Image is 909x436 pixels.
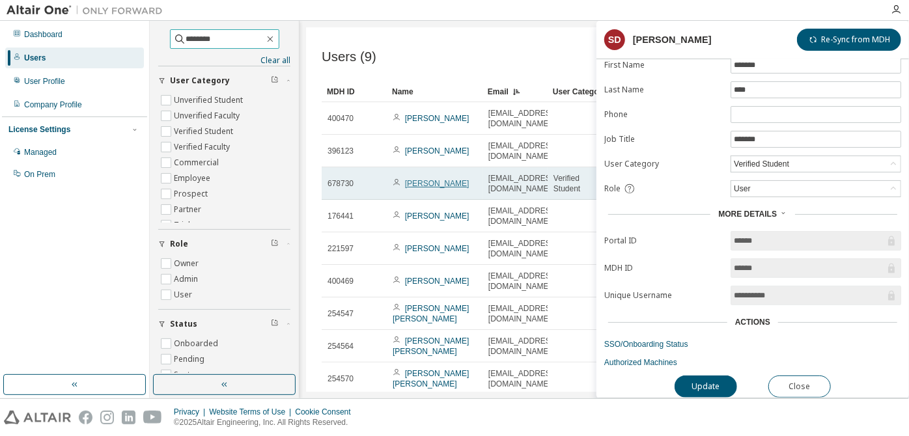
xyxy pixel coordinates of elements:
a: [PERSON_NAME] [405,146,469,156]
span: 221597 [328,243,354,254]
span: 400469 [328,276,354,286]
a: [PERSON_NAME] [PERSON_NAME] [393,336,469,356]
a: [PERSON_NAME] [405,211,469,221]
p: © 2025 Altair Engineering, Inc. All Rights Reserved. [174,417,359,428]
img: facebook.svg [79,411,92,424]
label: Last Name [604,85,723,95]
div: Company Profile [24,100,82,110]
a: SSO/Onboarding Status [604,339,901,349]
label: Onboarded [174,336,221,351]
div: User [731,181,901,197]
span: [EMAIL_ADDRESS][DOMAIN_NAME] [488,141,558,161]
span: Users (9) [322,49,376,64]
span: Role [604,184,621,194]
label: Job Title [604,134,723,144]
a: [PERSON_NAME] [PERSON_NAME] [393,369,469,388]
span: [EMAIL_ADDRESS][DOMAIN_NAME] [488,206,558,226]
label: MDH ID [604,263,723,273]
label: Sent [174,367,193,383]
label: Pending [174,351,207,367]
span: [EMAIL_ADDRESS][DOMAIN_NAME] [488,108,558,129]
span: Clear filter [271,319,279,329]
span: 254564 [328,341,354,351]
div: License Settings [8,124,70,135]
a: [PERSON_NAME] [405,277,469,286]
label: Verified Student [174,124,236,139]
div: Verified Student [731,156,901,172]
span: [EMAIL_ADDRESS][DOMAIN_NAME] [488,271,558,292]
div: SD [604,29,625,50]
span: More Details [718,210,777,219]
label: Commercial [174,155,221,170]
div: User Category [553,81,608,102]
div: Users [24,53,46,63]
span: Role [170,239,188,249]
label: User Category [604,159,723,169]
span: 176441 [328,211,354,221]
div: User Profile [24,76,65,87]
span: [EMAIL_ADDRESS][DOMAIN_NAME] [488,238,558,259]
span: [EMAIL_ADDRESS][DOMAIN_NAME] [488,368,558,389]
span: 254570 [328,374,354,384]
div: User [732,182,752,196]
a: [PERSON_NAME] [405,244,469,253]
div: Managed [24,147,57,157]
label: Admin [174,271,201,287]
label: User [174,287,195,303]
div: [PERSON_NAME] [633,34,712,45]
label: Trial [174,217,193,233]
span: 400470 [328,113,354,124]
button: Role [158,230,290,258]
a: [PERSON_NAME] [405,179,469,188]
label: Phone [604,109,723,120]
label: Employee [174,170,213,186]
img: Altair One [7,4,169,17]
button: Update [675,375,737,398]
button: Status [158,310,290,338]
span: Status [170,319,197,329]
span: 678730 [328,178,354,189]
div: MDH ID [327,81,382,102]
img: instagram.svg [100,411,114,424]
a: [PERSON_NAME] [405,114,469,123]
div: Email [488,81,542,102]
button: Close [768,375,831,398]
div: Cookie Consent [295,407,358,417]
button: User Category [158,66,290,95]
span: [EMAIL_ADDRESS][DOMAIN_NAME] [488,303,558,324]
span: Clear filter [271,239,279,249]
a: [PERSON_NAME] [PERSON_NAME] [393,304,469,323]
img: linkedin.svg [122,411,135,424]
img: youtube.svg [143,411,162,424]
span: [EMAIL_ADDRESS][DOMAIN_NAME] [488,173,558,194]
a: Authorized Machines [604,357,901,368]
img: altair_logo.svg [4,411,71,424]
span: Verified Student [553,173,607,194]
label: First Name [604,60,723,70]
label: Partner [174,202,204,217]
div: Dashboard [24,29,63,40]
label: Unverified Student [174,92,245,108]
div: Privacy [174,407,209,417]
span: User Category [170,75,230,86]
label: Unverified Faculty [174,108,242,124]
label: Owner [174,256,201,271]
span: 396123 [328,146,354,156]
div: Name [392,81,477,102]
div: Website Terms of Use [209,407,295,417]
label: Portal ID [604,236,723,246]
span: 254547 [328,308,354,319]
button: Re-Sync from MDH [797,29,901,51]
div: On Prem [24,169,55,180]
div: Actions [735,317,770,327]
a: Clear all [158,55,290,66]
span: Clear filter [271,75,279,86]
label: Prospect [174,186,210,202]
label: Verified Faculty [174,139,232,155]
div: Verified Student [732,157,791,171]
span: [EMAIL_ADDRESS][DOMAIN_NAME] [488,336,558,357]
label: Unique Username [604,290,723,301]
